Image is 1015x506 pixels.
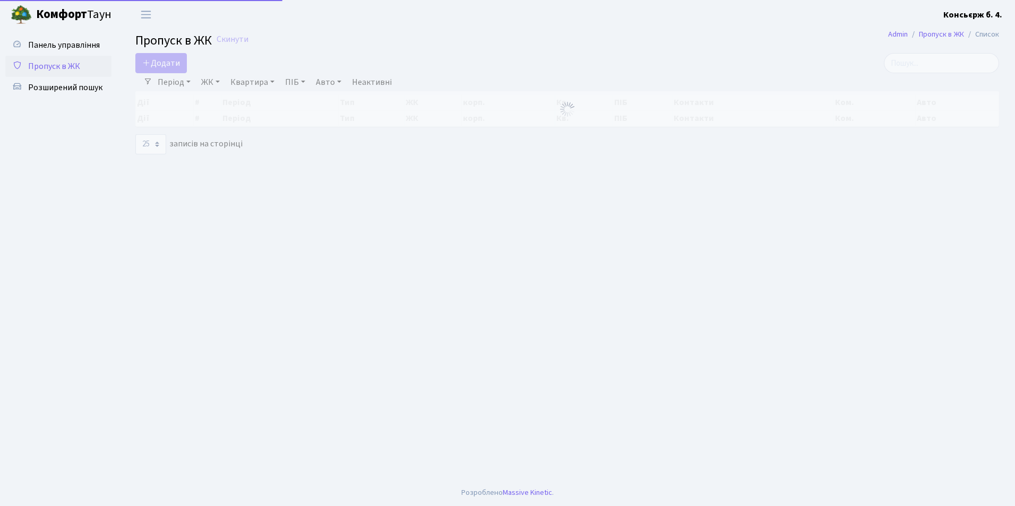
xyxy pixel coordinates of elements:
span: Панель управління [28,39,100,51]
b: Консьєрж б. 4. [943,9,1002,21]
select: записів на сторінці [135,134,166,154]
a: Admin [888,29,908,40]
span: Пропуск в ЖК [28,60,80,72]
nav: breadcrumb [872,23,1015,46]
button: Переключити навігацію [133,6,159,23]
a: ПІБ [281,73,309,91]
a: Авто [312,73,346,91]
input: Пошук... [884,53,999,73]
a: Період [153,73,195,91]
span: Розширений пошук [28,82,102,93]
a: Пропуск в ЖК [919,29,964,40]
a: Консьєрж б. 4. [943,8,1002,21]
li: Список [964,29,999,40]
a: Пропуск в ЖК [5,56,111,77]
a: Додати [135,53,187,73]
img: Обробка... [559,101,576,118]
a: Розширений пошук [5,77,111,98]
span: Додати [142,57,180,69]
span: Таун [36,6,111,24]
a: Панель управління [5,34,111,56]
span: Пропуск в ЖК [135,31,212,50]
a: Неактивні [348,73,396,91]
a: Скинути [217,34,248,45]
label: записів на сторінці [135,134,243,154]
div: Розроблено . [461,487,554,499]
a: Massive Kinetic [503,487,552,498]
b: Комфорт [36,6,87,23]
img: logo.png [11,4,32,25]
a: Квартира [226,73,279,91]
a: ЖК [197,73,224,91]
